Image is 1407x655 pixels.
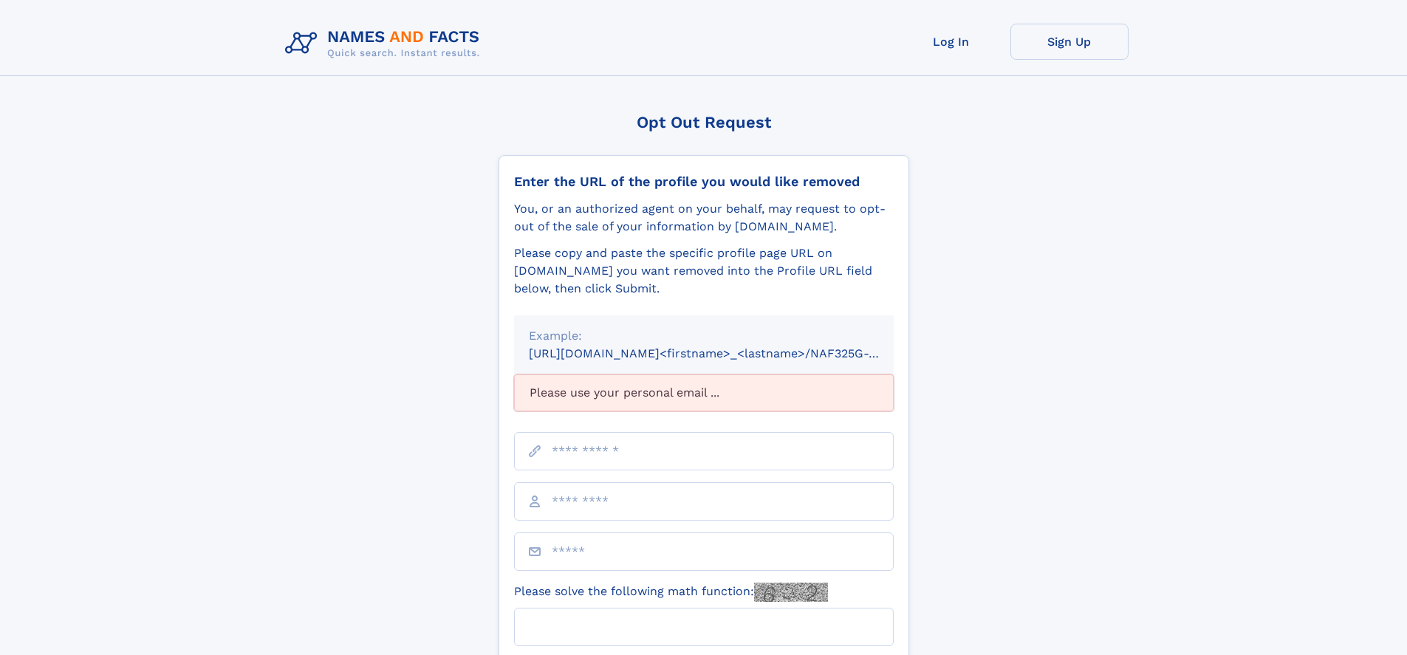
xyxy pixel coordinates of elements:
a: Log In [892,24,1010,60]
small: [URL][DOMAIN_NAME]<firstname>_<lastname>/NAF325G-xxxxxxxx [529,346,922,360]
div: Please use your personal email ... [514,374,894,411]
div: You, or an authorized agent on your behalf, may request to opt-out of the sale of your informatio... [514,200,894,236]
label: Please solve the following math function: [514,583,828,602]
div: Example: [529,327,879,345]
a: Sign Up [1010,24,1129,60]
img: Logo Names and Facts [279,24,492,64]
div: Enter the URL of the profile you would like removed [514,174,894,190]
div: Please copy and paste the specific profile page URL on [DOMAIN_NAME] you want removed into the Pr... [514,244,894,298]
div: Opt Out Request [499,113,909,131]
